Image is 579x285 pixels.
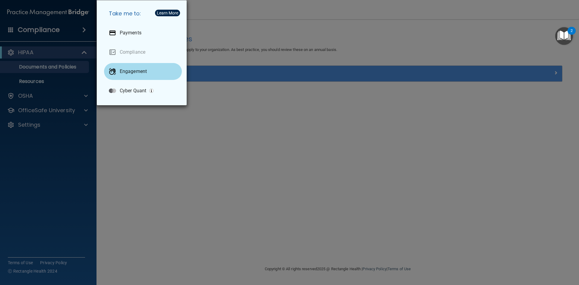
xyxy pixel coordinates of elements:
[104,44,182,61] a: Compliance
[157,11,178,15] div: Learn More
[104,63,182,80] a: Engagement
[104,82,182,99] a: Cyber Quant
[120,68,147,74] p: Engagement
[104,24,182,41] a: Payments
[120,30,141,36] p: Payments
[571,31,573,39] div: 2
[555,27,573,45] button: Open Resource Center, 2 new notifications
[155,10,180,16] button: Learn More
[104,5,182,22] h5: Take me to:
[120,88,146,94] p: Cyber Quant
